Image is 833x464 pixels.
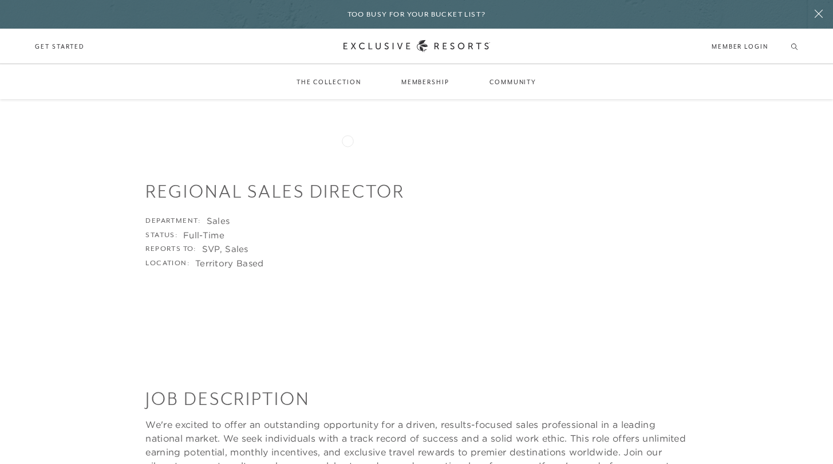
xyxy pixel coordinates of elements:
[712,41,768,52] a: Member Login
[285,65,373,99] a: The Collection
[207,215,230,227] div: Sales
[478,65,548,99] a: Community
[195,258,264,269] div: Territory Based
[145,386,687,411] h3: JOB DESCRIPTION
[145,215,200,227] div: Department:
[145,179,687,204] h3: Regional Sales Director
[35,41,85,52] a: Get Started
[202,243,248,255] div: SVP, Sales
[183,230,224,241] div: Full-Time
[390,65,461,99] a: Membership
[145,258,190,269] div: Location:
[348,9,486,20] h6: Too busy for your bucket list?
[145,243,196,255] div: Reports to:
[145,230,177,241] div: Status:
